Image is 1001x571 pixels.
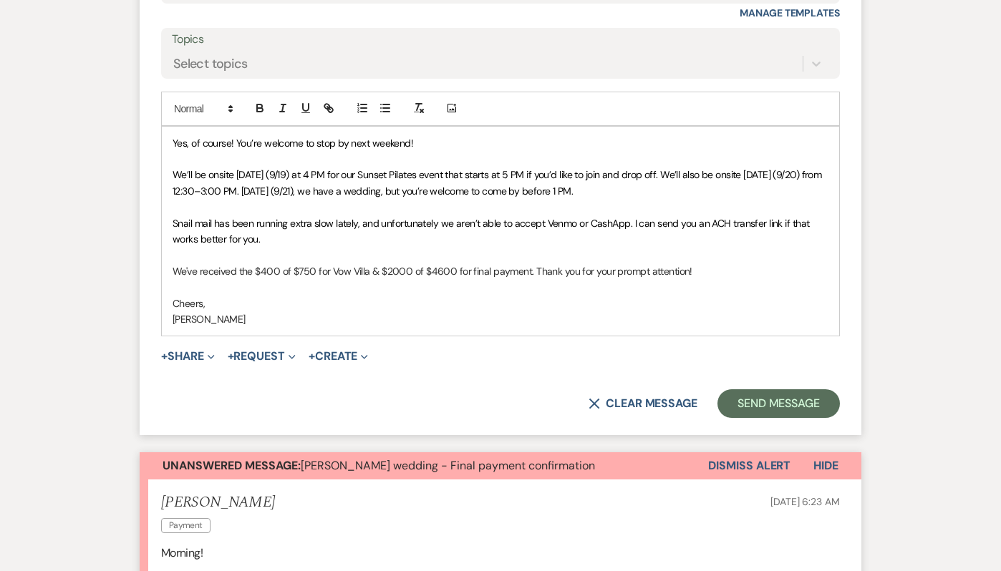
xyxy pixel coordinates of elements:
[740,6,840,19] a: Manage Templates
[140,452,708,479] button: Unanswered Message:[PERSON_NAME] wedding - Final payment confirmation
[173,168,824,197] span: We’ll be onsite [DATE] (9/19) at 4 PM for our Sunset Pilates event that starts at 5 PM if you’d l...
[309,351,315,362] span: +
[790,452,861,479] button: Hide
[813,458,838,473] span: Hide
[309,351,368,362] button: Create
[161,544,840,562] p: Morning!
[163,458,595,473] span: [PERSON_NAME] wedding - Final payment confirmation
[161,351,215,362] button: Share
[228,351,296,362] button: Request
[228,351,234,362] span: +
[173,137,413,150] span: Yes, of course! You’re welcome to stop by next weekend!
[161,351,168,362] span: +
[173,54,248,73] div: Select topics
[717,389,840,418] button: Send Message
[161,494,275,512] h5: [PERSON_NAME]
[589,398,697,409] button: Clear message
[708,452,790,479] button: Dismiss Alert
[173,311,828,327] p: [PERSON_NAME]
[172,29,829,50] label: Topics
[770,495,840,508] span: [DATE] 6:23 AM
[161,518,211,533] span: Payment
[173,217,812,245] span: Snail mail has been running extra slow lately, and unfortunately we aren’t able to accept Venmo o...
[173,263,828,279] p: We've received the $400 of $750 for Vow Villa & $2000 of $4600 for final payment. Thank you for y...
[173,296,828,311] p: Cheers,
[163,458,301,473] strong: Unanswered Message:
